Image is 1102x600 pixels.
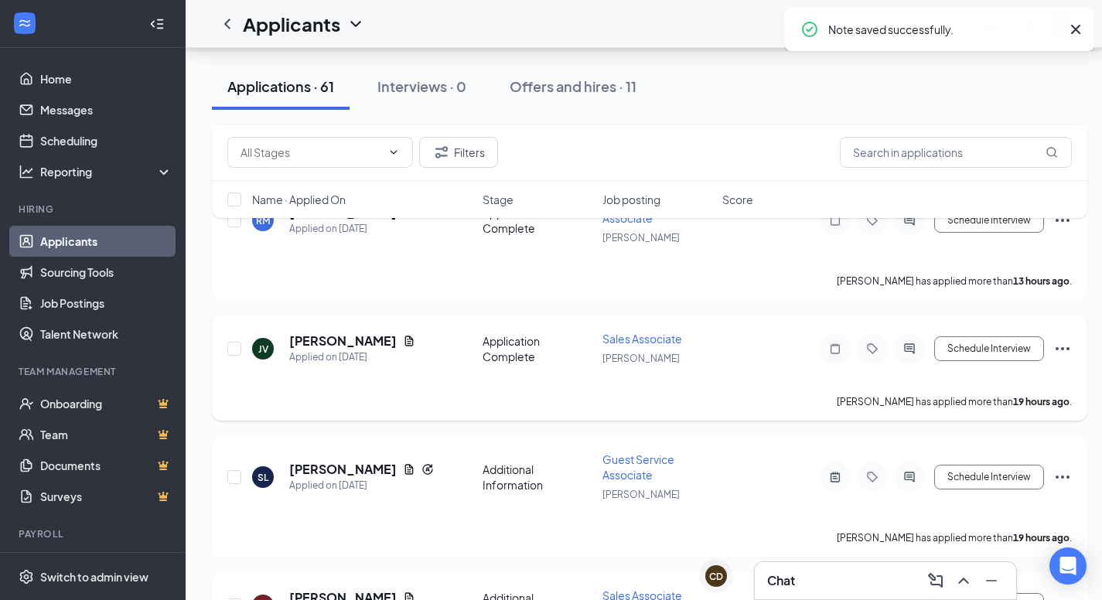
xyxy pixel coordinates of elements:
[289,478,434,493] div: Applied on [DATE]
[837,274,1072,288] p: [PERSON_NAME] has applied more than .
[40,94,172,125] a: Messages
[40,288,172,319] a: Job Postings
[602,332,682,346] span: Sales Associate
[40,388,172,419] a: OnboardingCrown
[863,471,882,483] svg: Tag
[923,568,948,593] button: ComposeMessage
[951,568,976,593] button: ChevronUp
[346,15,365,33] svg: ChevronDown
[40,419,172,450] a: TeamCrown
[863,343,882,355] svg: Tag
[40,226,172,257] a: Applicants
[1013,396,1070,407] b: 19 hours ago
[40,164,173,179] div: Reporting
[840,137,1072,168] input: Search in applications
[387,146,400,159] svg: ChevronDown
[602,192,660,207] span: Job posting
[40,257,172,288] a: Sourcing Tools
[837,531,1072,544] p: [PERSON_NAME] has applied more than .
[19,164,34,179] svg: Analysis
[982,571,1001,590] svg: Minimize
[19,365,169,378] div: Team Management
[149,16,165,32] svg: Collapse
[19,569,34,585] svg: Settings
[900,471,919,483] svg: ActiveChat
[602,489,680,500] span: [PERSON_NAME]
[1013,275,1070,287] b: 13 hours ago
[258,343,268,356] div: JV
[421,463,434,476] svg: Reapply
[722,192,753,207] span: Score
[1053,468,1072,486] svg: Ellipses
[252,192,346,207] span: Name · Applied On
[19,203,169,216] div: Hiring
[954,571,973,590] svg: ChevronUp
[767,572,795,589] h3: Chat
[826,343,844,355] svg: Note
[403,463,415,476] svg: Document
[837,395,1072,408] p: [PERSON_NAME] has applied more than .
[483,192,513,207] span: Stage
[227,77,334,96] div: Applications · 61
[709,570,723,583] div: CD
[602,232,680,244] span: [PERSON_NAME]
[1053,339,1072,358] svg: Ellipses
[218,15,237,33] svg: ChevronLeft
[40,569,148,585] div: Switch to admin view
[40,125,172,156] a: Scheduling
[243,11,340,37] h1: Applicants
[40,551,172,581] a: PayrollCrown
[1013,532,1070,544] b: 19 hours ago
[258,471,268,484] div: SL
[19,527,169,540] div: Payroll
[289,332,397,349] h5: [PERSON_NAME]
[40,481,172,512] a: SurveysCrown
[483,333,593,364] div: Application Complete
[1046,146,1058,159] svg: MagnifyingGlass
[432,143,451,162] svg: Filter
[40,319,172,349] a: Talent Network
[40,63,172,94] a: Home
[377,77,466,96] div: Interviews · 0
[17,15,32,31] svg: WorkstreamLogo
[510,77,636,96] div: Offers and hires · 11
[926,571,945,590] svg: ComposeMessage
[403,335,415,347] svg: Document
[602,452,674,482] span: Guest Service Associate
[1049,547,1087,585] div: Open Intercom Messenger
[934,336,1044,361] button: Schedule Interview
[289,461,397,478] h5: [PERSON_NAME]
[419,137,498,168] button: Filter Filters
[826,471,844,483] svg: ActiveNote
[289,349,415,365] div: Applied on [DATE]
[40,450,172,481] a: DocumentsCrown
[241,144,381,161] input: All Stages
[602,353,680,364] span: [PERSON_NAME]
[900,343,919,355] svg: ActiveChat
[934,465,1044,489] button: Schedule Interview
[483,462,593,493] div: Additional Information
[979,568,1004,593] button: Minimize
